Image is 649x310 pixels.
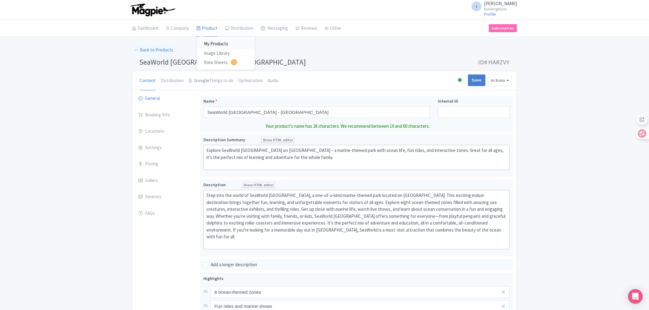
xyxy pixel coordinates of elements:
[242,182,275,188] div: Show HTML editor
[266,123,430,130] div: Your product's name has 26 characters. We recommend between 10 and 60 characters.
[166,20,189,37] a: Company
[132,188,196,206] a: Itinerary
[161,71,184,91] a: Distribution
[268,71,278,91] a: Audio
[489,24,517,32] a: Subscription
[132,20,158,37] a: Dashboard
[132,123,196,140] a: Locations
[468,1,517,11] a: I [PERSON_NAME] BookingMaze
[206,192,507,247] div: Step into the world of SeaWorld [GEOGRAPHIC_DATA], a one-of-a-kind marine-themed park located on ...
[139,57,306,67] span: SeaWorld [GEOGRAPHIC_DATA] - [GEOGRAPHIC_DATA]
[206,147,507,168] div: Explore SeaWorld [GEOGRAPHIC_DATA] on [GEOGRAPHIC_DATA] – a marine-themed park with ocean life, f...
[468,74,486,86] input: Save
[132,107,196,124] a: Booking Info
[132,172,196,189] a: Gallery
[295,20,317,37] a: Reviews
[129,3,176,17] img: logo-ab69f6fb50320c5b225c76a69d11143b.png
[628,289,643,304] div: Open Intercom Messenger
[261,20,288,37] a: Messaging
[194,77,209,84] strong: Google
[197,58,255,67] a: Rate Sheets
[324,20,341,37] a: Other
[484,1,517,6] span: [PERSON_NAME]
[203,137,246,143] span: Description Summary
[203,98,214,104] span: Name
[238,71,263,91] a: Optimization
[132,139,196,157] a: Settings
[132,44,176,56] a: ← Back to Products
[189,71,233,91] a: GoogleThings to do
[225,20,253,37] a: Distribution
[478,56,510,68] span: ID# HARZVY
[211,262,257,268] span: Add a longer description
[132,205,196,222] a: FAQs
[132,90,196,107] a: General
[261,137,294,143] div: Show HTML editor
[488,75,512,86] button: Actions
[203,182,227,188] span: Description
[197,49,255,58] a: Image Library
[438,98,459,104] span: Internal ID
[203,276,224,281] span: Highlights
[196,20,217,37] a: Product
[457,76,463,85] div: Active
[140,71,156,91] a: Content
[472,2,482,11] span: I
[197,39,255,49] a: My Products
[484,7,517,11] small: BookingMaze
[132,156,196,173] a: Pricing
[484,11,496,17] a: Profile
